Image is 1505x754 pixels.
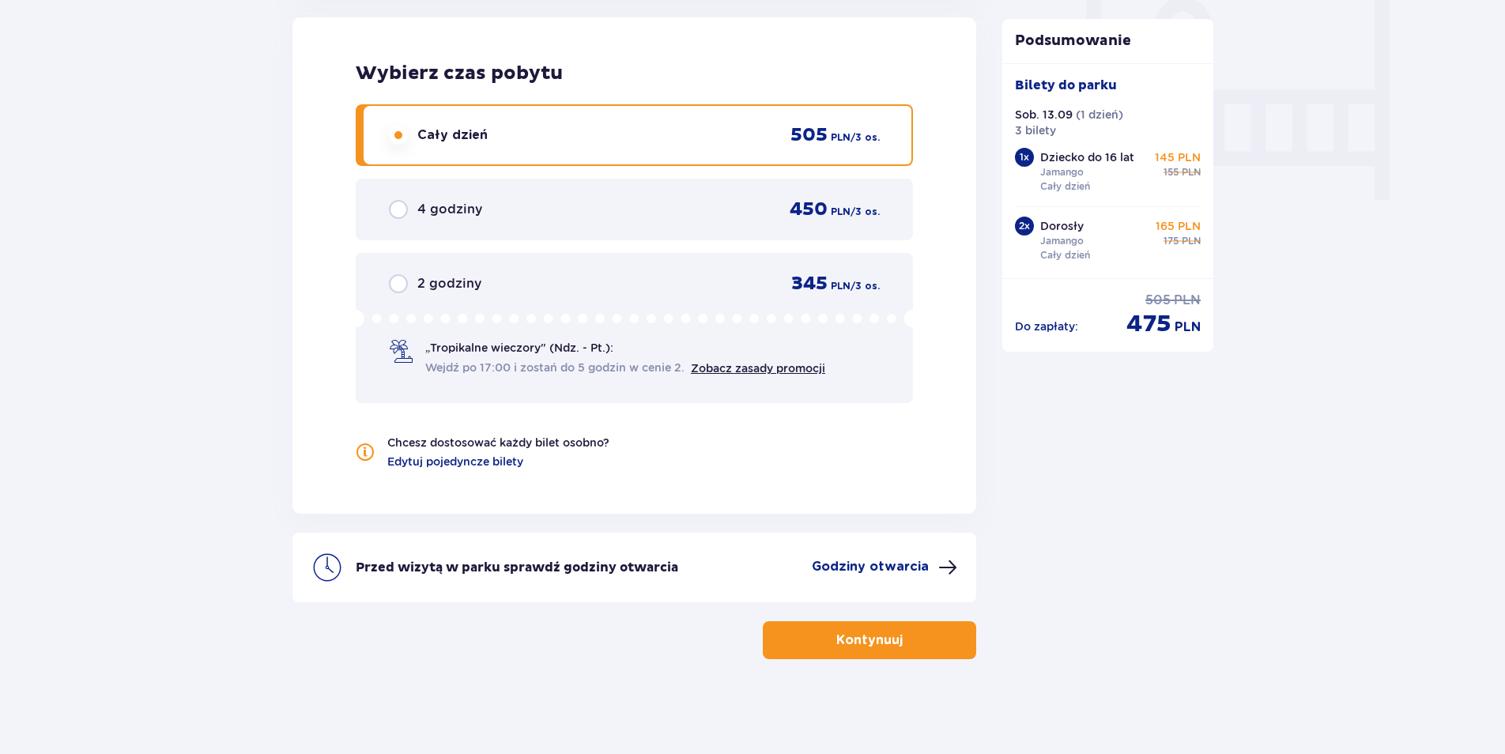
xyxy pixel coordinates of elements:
[1015,77,1117,94] p: Bilety do parku
[417,275,481,292] p: 2 godziny
[790,198,828,221] p: 450
[1040,179,1090,194] p: Cały dzień
[831,130,851,145] p: PLN
[1040,248,1090,262] p: Cały dzień
[1040,149,1134,165] p: Dziecko do 16 lat
[417,126,488,144] p: Cały dzień
[1126,309,1171,339] p: 475
[836,631,903,649] p: Kontynuuj
[1182,165,1201,179] p: PLN
[1164,234,1179,248] p: 175
[1182,234,1201,248] p: PLN
[831,279,851,293] p: PLN
[851,205,880,219] p: / 3 os.
[1156,218,1201,234] p: 165 PLN
[425,360,685,375] span: Wejdź po 17:00 i zostań do 5 godzin w cenie 2.
[851,130,880,145] p: / 3 os.
[791,272,828,296] p: 345
[812,558,929,575] p: Godziny otwarcia
[851,279,880,293] p: / 3 os.
[1040,218,1084,234] p: Dorosły
[1015,123,1056,138] p: 3 bilety
[356,559,678,576] p: Przed wizytą w parku sprawdź godziny otwarcia
[831,205,851,219] p: PLN
[387,454,523,469] a: Edytuj pojedyncze bilety
[1040,234,1084,248] p: Jamango
[387,435,609,451] p: Chcesz dostosować każdy bilet osobno?
[1015,148,1034,167] div: 1 x
[1145,292,1171,309] p: 505
[1002,32,1214,51] p: Podsumowanie
[812,558,957,577] button: Godziny otwarcia
[311,552,343,583] img: clock icon
[1015,217,1034,236] div: 2 x
[417,201,482,218] p: 4 godziny
[763,621,976,659] button: Kontynuuj
[1076,107,1123,123] p: ( 1 dzień )
[1155,149,1201,165] p: 145 PLN
[1175,319,1201,336] p: PLN
[691,362,825,375] a: Zobacz zasady promocji
[1040,165,1084,179] p: Jamango
[356,62,913,85] p: Wybierz czas pobytu
[425,340,613,356] p: „Tropikalne wieczory" (Ndz. - Pt.):
[790,123,828,147] p: 505
[1174,292,1201,309] p: PLN
[1015,319,1078,334] p: Do zapłaty :
[1015,107,1073,123] p: Sob. 13.09
[1164,165,1179,179] p: 155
